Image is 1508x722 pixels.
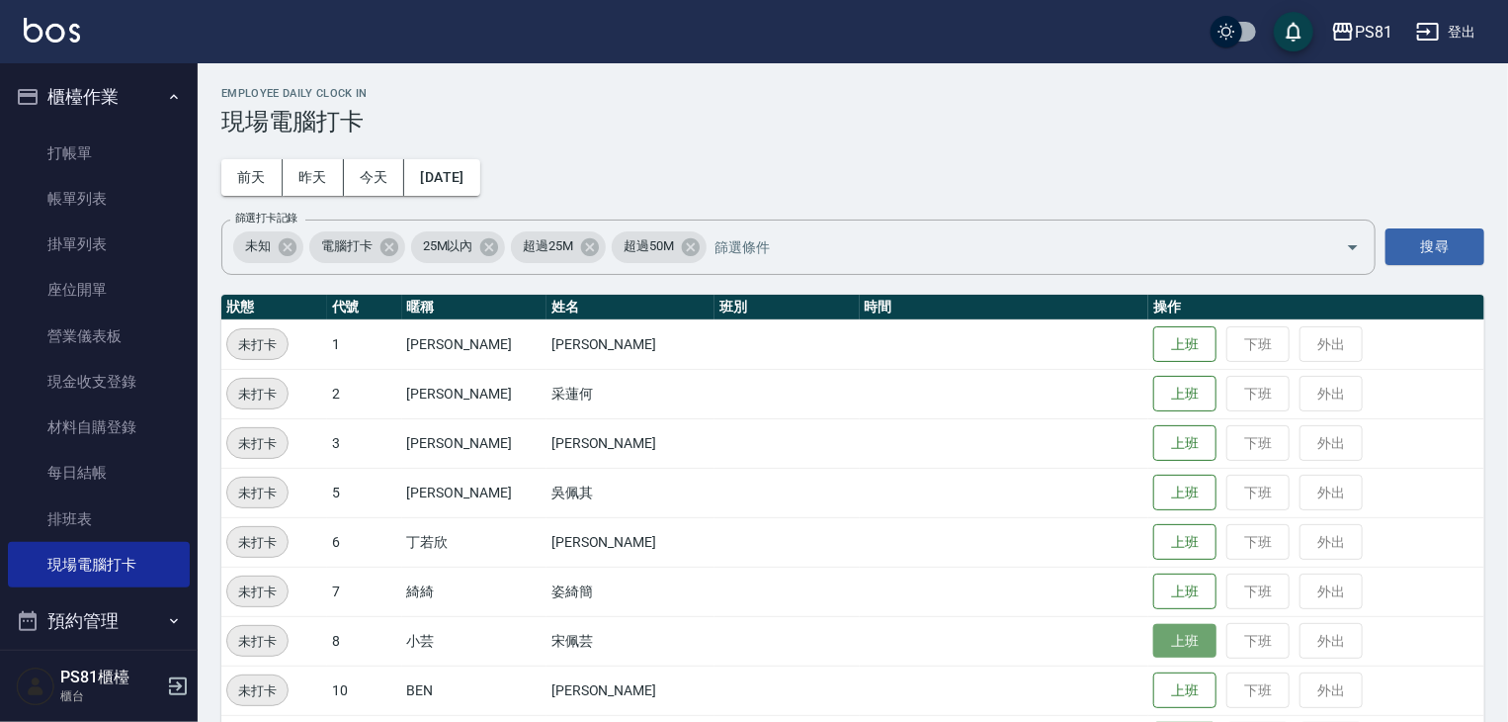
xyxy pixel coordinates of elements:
th: 姓名 [546,295,714,320]
label: 篩選打卡記錄 [235,211,297,226]
th: 代號 [327,295,402,320]
span: 電腦打卡 [309,236,384,256]
td: 吳佩其 [546,468,714,517]
a: 打帳單 [8,131,190,176]
td: [PERSON_NAME] [546,319,714,369]
button: 今天 [344,159,405,196]
a: 帳單列表 [8,176,190,222]
span: 未打卡 [227,384,288,405]
a: 材料自購登錄 [8,405,190,450]
button: PS81 [1323,12,1400,52]
button: 上班 [1153,574,1216,610]
h5: PS81櫃檯 [60,668,161,687]
a: 現金收支登錄 [8,359,190,405]
td: 7 [327,567,402,616]
td: 10 [327,666,402,715]
div: 25M以內 [411,231,506,263]
td: 3 [327,418,402,468]
span: 超過50M [612,236,686,256]
td: [PERSON_NAME] [402,319,546,369]
span: 未打卡 [227,582,288,602]
button: 上班 [1153,326,1216,363]
button: 上班 [1153,425,1216,462]
a: 座位開單 [8,267,190,313]
td: [PERSON_NAME] [546,517,714,567]
td: 1 [327,319,402,369]
div: 未知 [233,231,303,263]
td: [PERSON_NAME] [402,369,546,418]
td: BEN [402,666,546,715]
span: 未打卡 [227,532,288,553]
a: 排班表 [8,496,190,542]
td: [PERSON_NAME] [402,468,546,517]
img: Logo [24,18,80,43]
span: 未打卡 [227,334,288,355]
td: 8 [327,616,402,666]
td: [PERSON_NAME] [402,418,546,468]
a: 掛單列表 [8,222,190,267]
td: [PERSON_NAME] [546,418,714,468]
div: 超過50M [612,231,707,263]
button: 預約管理 [8,595,190,647]
button: 登出 [1408,14,1484,50]
a: 現場電腦打卡 [8,542,190,587]
div: 電腦打卡 [309,231,405,263]
span: 超過25M [511,236,585,256]
span: 未打卡 [227,483,288,503]
button: 上班 [1153,376,1216,412]
img: Person [16,667,55,706]
span: 未打卡 [227,433,288,454]
span: 未打卡 [227,631,288,652]
button: 上班 [1153,524,1216,561]
td: 丁若欣 [402,517,546,567]
h2: Employee Daily Clock In [221,87,1484,100]
th: 操作 [1148,295,1484,320]
button: 報表及分析 [8,647,190,698]
td: 姿綺簡 [546,567,714,616]
div: 超過25M [511,231,606,263]
button: 上班 [1153,624,1216,659]
td: 5 [327,468,402,517]
button: 搜尋 [1385,228,1484,265]
button: 前天 [221,159,283,196]
input: 篩選條件 [710,229,1311,264]
button: Open [1337,231,1369,263]
th: 班別 [714,295,859,320]
button: 櫃檯作業 [8,71,190,123]
td: [PERSON_NAME] [546,666,714,715]
button: 上班 [1153,673,1216,709]
button: 上班 [1153,475,1216,511]
th: 時間 [860,295,1149,320]
p: 櫃台 [60,687,161,705]
div: PS81 [1355,20,1392,45]
th: 暱稱 [402,295,546,320]
span: 未打卡 [227,680,288,701]
th: 狀態 [221,295,327,320]
button: 昨天 [283,159,344,196]
td: 宋佩芸 [546,616,714,666]
button: [DATE] [404,159,479,196]
h3: 現場電腦打卡 [221,108,1484,135]
a: 營業儀表板 [8,314,190,359]
td: 采蓮何 [546,369,714,418]
td: 2 [327,369,402,418]
span: 25M以內 [411,236,485,256]
td: 綺綺 [402,567,546,616]
td: 小芸 [402,616,546,666]
a: 每日結帳 [8,450,190,496]
td: 6 [327,517,402,567]
button: save [1274,12,1313,51]
span: 未知 [233,236,283,256]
